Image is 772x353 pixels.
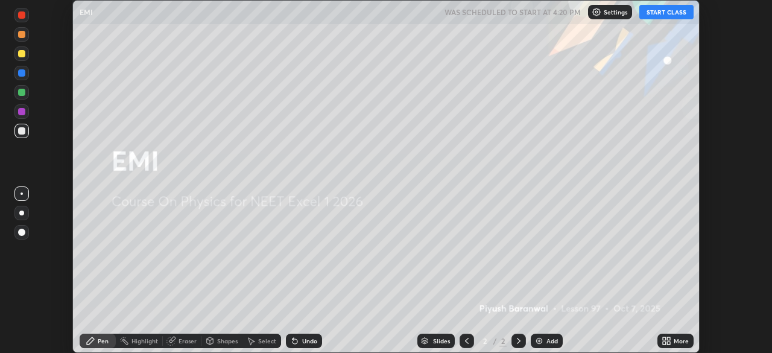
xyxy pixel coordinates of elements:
p: EMI [80,7,93,17]
div: 2 [499,336,507,346]
div: Pen [98,338,109,344]
img: class-settings-icons [592,7,601,17]
div: Slides [433,338,450,344]
p: Settings [604,9,627,15]
button: START CLASS [639,5,694,19]
img: add-slide-button [534,336,544,346]
div: / [493,337,497,345]
div: More [674,338,689,344]
h5: WAS SCHEDULED TO START AT 4:20 PM [445,7,581,17]
div: Eraser [179,338,197,344]
div: Add [546,338,558,344]
div: 2 [479,337,491,345]
div: Undo [302,338,317,344]
div: Shapes [217,338,238,344]
div: Highlight [131,338,158,344]
div: Select [258,338,276,344]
